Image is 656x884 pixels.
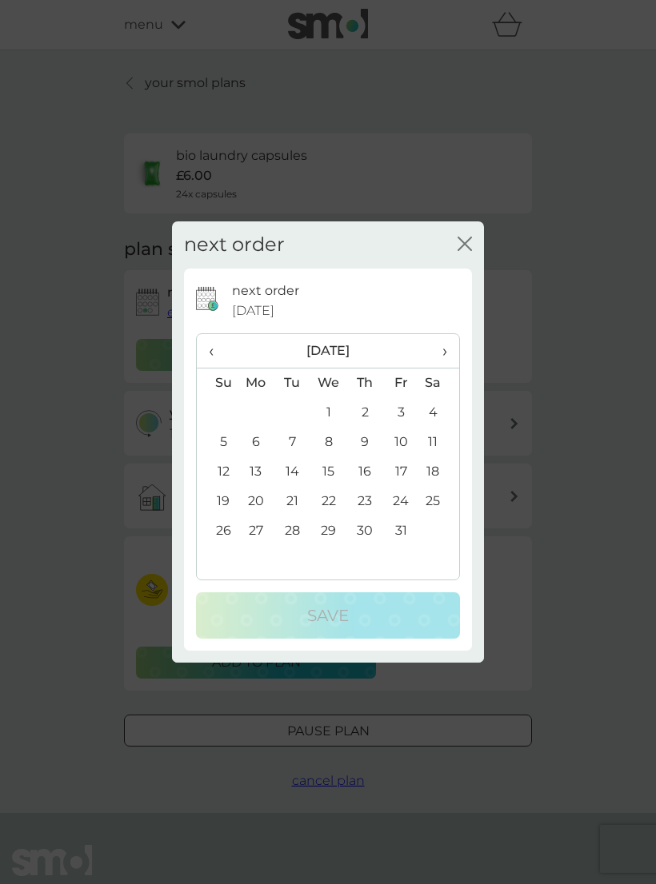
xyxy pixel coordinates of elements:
h2: next order [184,233,285,257]
td: 1 [310,398,347,428]
td: 7 [274,428,310,457]
td: 3 [383,398,419,428]
td: 25 [419,487,459,516]
td: 8 [310,428,347,457]
td: 14 [274,457,310,487]
td: 27 [238,516,274,546]
td: 5 [197,428,238,457]
td: 31 [383,516,419,546]
p: Save [307,603,349,628]
td: 28 [274,516,310,546]
th: [DATE] [238,334,419,368]
th: Tu [274,368,310,398]
p: next order [232,281,299,301]
td: 15 [310,457,347,487]
td: 23 [347,487,383,516]
td: 19 [197,487,238,516]
td: 4 [419,398,459,428]
td: 10 [383,428,419,457]
th: Th [347,368,383,398]
th: Sa [419,368,459,398]
td: 13 [238,457,274,487]
td: 30 [347,516,383,546]
button: Save [196,592,460,639]
td: 26 [197,516,238,546]
th: We [310,368,347,398]
button: close [458,237,472,253]
span: › [431,334,447,368]
span: [DATE] [232,301,274,321]
td: 11 [419,428,459,457]
td: 6 [238,428,274,457]
td: 29 [310,516,347,546]
td: 22 [310,487,347,516]
th: Su [197,368,238,398]
th: Mo [238,368,274,398]
td: 24 [383,487,419,516]
td: 17 [383,457,419,487]
th: Fr [383,368,419,398]
td: 9 [347,428,383,457]
td: 18 [419,457,459,487]
td: 12 [197,457,238,487]
td: 21 [274,487,310,516]
td: 16 [347,457,383,487]
td: 2 [347,398,383,428]
span: ‹ [209,334,226,368]
td: 20 [238,487,274,516]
